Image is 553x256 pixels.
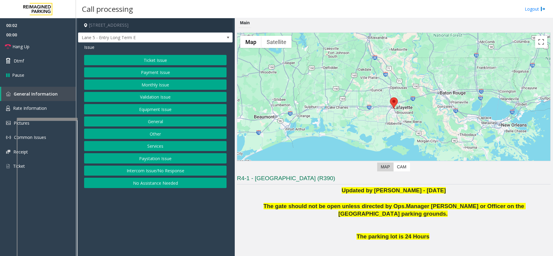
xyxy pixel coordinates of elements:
span: Pictures [14,120,29,126]
h4: [STREET_ADDRESS] [78,18,233,32]
button: Show satellite imagery [261,36,292,48]
div: Main [238,18,251,28]
span: Updated by [PERSON_NAME] - [DATE] [342,187,446,194]
span: Manager [PERSON_NAME] or Officer on the [GEOGRAPHIC_DATA] parking grounds. [338,203,526,217]
button: Paystation Issue [84,153,227,163]
span: The gate should not be open unless directed by Ops. [264,203,406,209]
h3: R4-1 - [GEOGRAPHIC_DATA] (R390) [237,174,551,184]
h3: Call processing [79,2,136,16]
img: 'icon' [6,92,11,96]
span: General Information [14,91,58,97]
button: Show street map [240,36,261,48]
span: Common Issues [14,134,46,140]
span: Ticket [13,163,25,169]
span: Receipt [13,149,28,155]
img: 'icon' [6,121,11,125]
span: Hang Up [12,43,29,50]
span: Issue [84,44,94,50]
span: Lane 5 - Entry Long Term E [78,33,202,42]
button: Payment Issue [84,67,227,78]
a: Logout [525,6,545,12]
button: Monthly Issue [84,79,227,90]
img: 'icon' [6,106,10,111]
img: 'icon' [6,163,10,169]
button: Ticket Issue [84,55,227,65]
button: Other [84,129,227,139]
div: 200 Terminal Drive, Lafayette, LA [390,97,398,109]
span: The parking lot is 24 Hours [357,233,429,240]
button: Intercom Issue/No Response [84,166,227,176]
button: Toggle fullscreen view [535,36,547,48]
span: Pause [12,72,24,78]
button: No Assistance Needed [84,178,227,188]
a: General Information [1,87,76,101]
label: Map [377,163,394,171]
span: Dtmf [14,58,24,64]
img: 'icon' [6,135,11,140]
label: CAM [393,163,410,171]
button: Services [84,141,227,151]
button: Validation Issue [84,92,227,102]
span: Rate Information [13,105,47,111]
button: Equipment Issue [84,104,227,114]
button: General [84,116,227,127]
img: 'icon' [6,150,10,154]
img: logout [541,6,545,12]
